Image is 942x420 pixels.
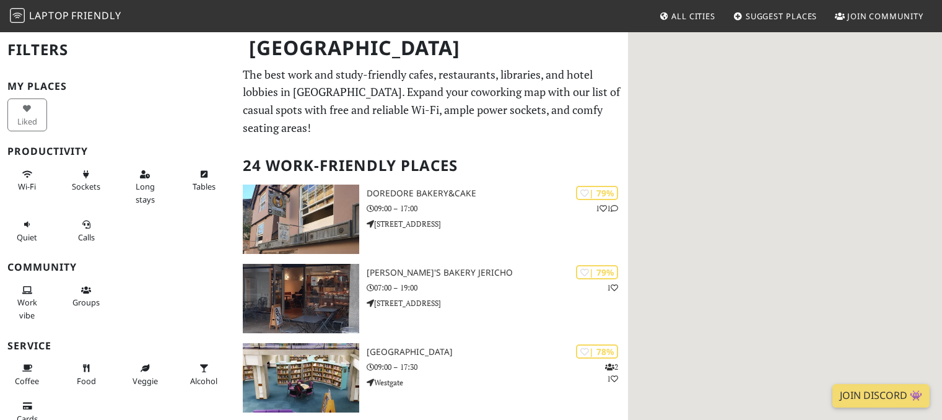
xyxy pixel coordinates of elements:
span: Alcohol [190,375,217,387]
p: 09:00 – 17:30 [367,361,629,373]
a: LaptopFriendly LaptopFriendly [10,6,121,27]
h3: My Places [7,81,228,92]
button: Alcohol [184,358,224,391]
a: All Cities [654,5,720,27]
h3: Community [7,261,228,273]
h3: [PERSON_NAME]'s Bakery Jericho [367,268,629,278]
p: Westgate [367,377,629,388]
a: Oxfordshire County Library | 78% 21 [GEOGRAPHIC_DATA] 09:00 – 17:30 Westgate [235,343,628,413]
img: DoreDore Bakery&Cake [243,185,359,254]
span: Veggie [133,375,158,387]
button: Long stays [125,164,165,209]
img: Oxfordshire County Library [243,343,359,413]
a: DoreDore Bakery&Cake | 79% 11 DoreDore Bakery&Cake 09:00 – 17:00 [STREET_ADDRESS] [235,185,628,254]
button: Food [66,358,106,391]
span: Power sockets [72,181,100,192]
span: Video/audio calls [78,232,95,243]
p: 1 [607,282,618,294]
button: Groups [66,280,106,313]
p: [STREET_ADDRESS] [367,297,629,309]
p: 07:00 – 19:00 [367,282,629,294]
span: Group tables [72,297,100,308]
button: Coffee [7,358,47,391]
span: Laptop [29,9,69,22]
h2: Filters [7,31,228,69]
h3: Service [7,340,228,352]
span: Quiet [17,232,37,243]
h3: [GEOGRAPHIC_DATA] [367,347,629,357]
h2: 24 Work-Friendly Places [243,147,621,185]
span: All Cities [671,11,715,22]
p: 1 1 [596,203,618,214]
button: Sockets [66,164,106,197]
p: [STREET_ADDRESS] [367,218,629,230]
button: Tables [184,164,224,197]
span: Friendly [71,9,121,22]
span: People working [17,297,37,320]
a: GAIL's Bakery Jericho | 79% 1 [PERSON_NAME]'s Bakery Jericho 07:00 – 19:00 [STREET_ADDRESS] [235,264,628,333]
p: The best work and study-friendly cafes, restaurants, libraries, and hotel lobbies in [GEOGRAPHIC_... [243,66,621,137]
p: 2 1 [605,361,618,385]
h3: DoreDore Bakery&Cake [367,188,629,199]
h1: [GEOGRAPHIC_DATA] [239,31,626,65]
span: Coffee [15,375,39,387]
button: Veggie [125,358,165,391]
span: Work-friendly tables [193,181,216,192]
button: Work vibe [7,280,47,325]
span: Join Community [847,11,923,22]
h3: Productivity [7,146,228,157]
a: Join Community [830,5,928,27]
img: LaptopFriendly [10,8,25,23]
span: Long stays [136,181,155,204]
a: Suggest Places [728,5,822,27]
span: Food [77,375,96,387]
button: Wi-Fi [7,164,47,197]
div: | 79% [576,186,618,200]
img: GAIL's Bakery Jericho [243,264,359,333]
p: 09:00 – 17:00 [367,203,629,214]
button: Calls [66,214,106,247]
button: Quiet [7,214,47,247]
div: | 78% [576,344,618,359]
div: | 79% [576,265,618,279]
span: Stable Wi-Fi [18,181,36,192]
a: Join Discord 👾 [832,384,930,408]
span: Suggest Places [746,11,818,22]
